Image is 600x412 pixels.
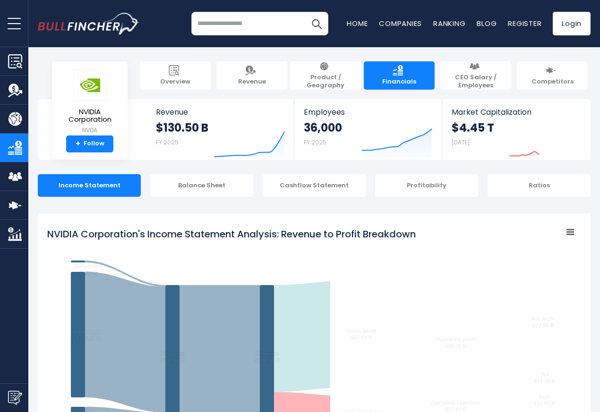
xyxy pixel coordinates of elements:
a: Ranking [433,18,465,28]
text: Tax $11.15 B [534,371,555,384]
span: Product / Geography [295,74,356,90]
div: Profitability [375,174,478,197]
a: Home [347,18,368,28]
div: Income Statement [38,174,141,197]
small: FY 2025 [304,138,326,146]
span: Market Capitalization [452,108,580,117]
strong: 36,000 [304,120,342,135]
text: R&D $12.91 B [533,394,555,406]
span: Financials [382,78,416,86]
span: Competitors [531,78,574,86]
tspan: NVIDIA Corporation's Income Statement Analysis: Revenue to Profit Breakdown [47,227,416,241]
strong: + [76,140,80,148]
a: Login [553,12,591,35]
span: Overview [160,78,190,86]
img: bullfincher logo [38,13,139,34]
small: FY 2025 [156,138,179,146]
span: Employees [304,108,432,117]
text: Revenue $130.50 B [255,351,279,363]
a: Employees 36,000 FY 2025 [294,99,441,160]
div: Ratios [488,174,591,197]
a: Overview [140,61,211,90]
text: Data Center $115.19 B [73,329,103,341]
a: Blog [477,18,497,28]
a: Revenue $130.50 B FY 2025 [146,99,294,160]
a: Market Capitalization $4.45 T [DATE] [442,99,590,160]
text: Automotive $1.69 B [73,263,103,276]
a: Competitors [517,61,588,90]
span: Revenue [156,108,285,117]
a: +Follow [66,135,113,152]
a: Product / Geography [290,61,361,90]
a: Revenue [216,61,287,90]
button: Search [305,12,328,35]
a: Go to homepage [38,13,139,34]
div: Balance Sheet [150,174,253,197]
span: Revenue [238,78,266,86]
small: [DATE] [452,138,470,146]
text: Net profit $72.88 B [531,316,555,328]
text: Gross profit $97.86 B [346,328,377,340]
text: Operating expenses $16.41 B [430,400,481,412]
small: NVDA [60,126,120,135]
span: NVIDIA Corporation [60,108,120,124]
a: NVIDIA Corporation NVDA [59,69,120,135]
a: Financials [364,61,435,90]
strong: $130.50 B [156,120,208,135]
strong: $4.45 T [452,120,494,135]
a: CEO Salary / Employees [440,61,511,90]
span: CEO Salary / Employees [445,74,506,90]
a: Companies [379,18,422,28]
a: Register [508,18,541,28]
div: Cashflow Statement [263,174,366,197]
text: Products $130.50 B [160,351,185,363]
text: Operating profit $81.45 B [436,336,476,349]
